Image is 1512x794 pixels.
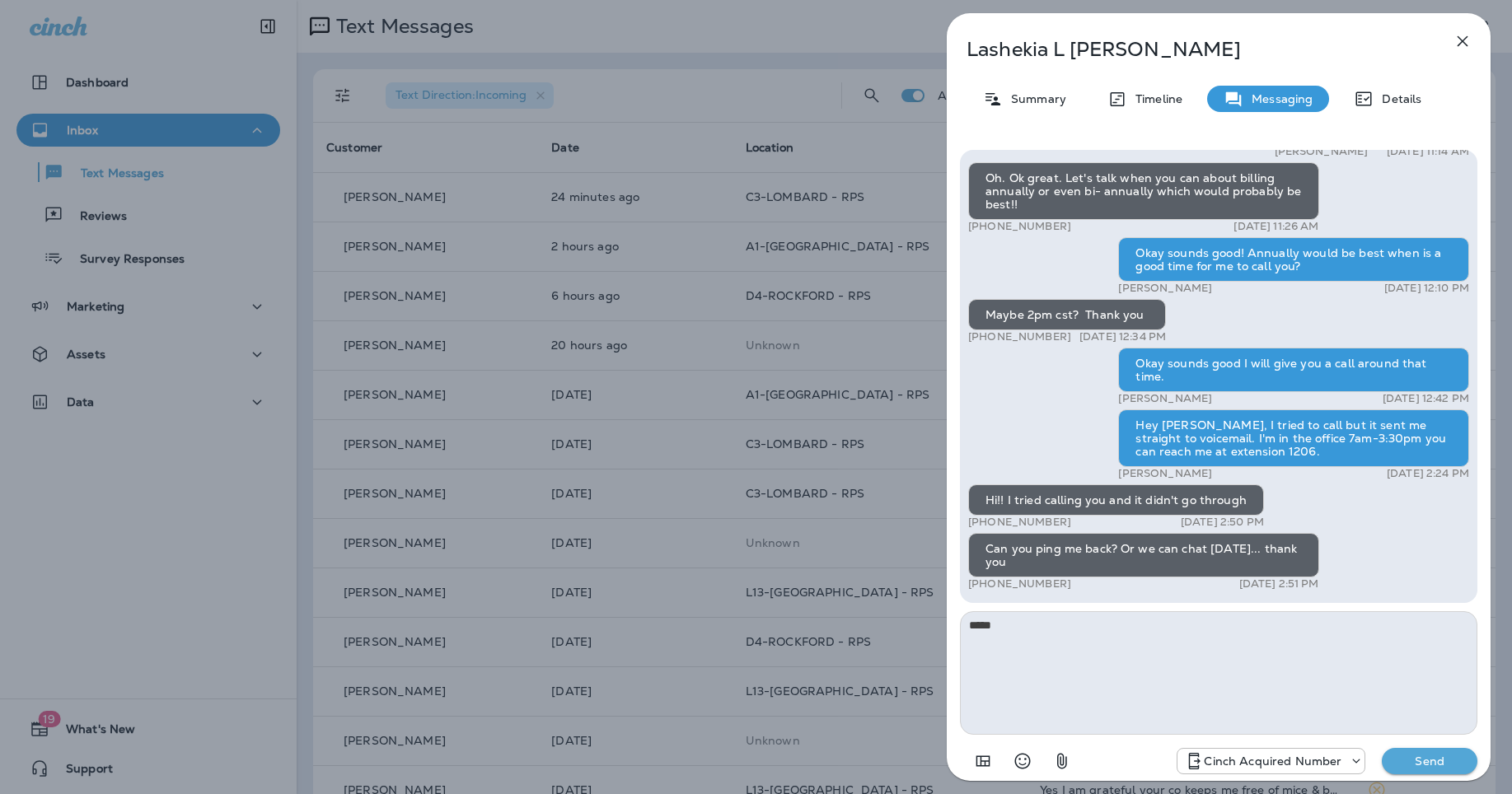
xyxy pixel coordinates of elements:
[1118,392,1212,405] p: [PERSON_NAME]
[1233,220,1318,233] p: [DATE] 11:26 AM
[968,484,1264,516] div: Hi!! I tried calling you and it didn't go through
[1387,145,1469,158] p: [DATE] 11:14 AM
[1383,392,1469,405] p: [DATE] 12:42 PM
[1177,751,1365,771] div: +1 (224) 344-8646
[1127,92,1182,105] p: Timeline
[1395,754,1464,768] p: Send
[1239,577,1319,591] p: [DATE] 2:51 PM
[1387,467,1469,480] p: [DATE] 2:24 PM
[1118,237,1469,282] div: Okay sounds good! Annually would be best when is a good time for me to call you?
[1204,754,1341,768] p: Cinch Acquired Number
[1118,348,1469,392] div: Okay sounds good I will give you a call around that time.
[1003,92,1066,105] p: Summary
[1181,516,1264,529] p: [DATE] 2:50 PM
[1118,409,1469,467] div: Hey [PERSON_NAME], I tried to call but it sent me straight to voicemail. I'm in the office 7am-3:...
[1079,330,1166,343] p: [DATE] 12:34 PM
[1374,92,1421,105] p: Details
[1275,145,1369,158] p: [PERSON_NAME]
[1243,92,1313,105] p: Messaging
[1382,748,1477,774] button: Send
[967,745,999,778] button: Add in a premade template
[1118,467,1212,480] p: [PERSON_NAME]
[968,577,1071,591] p: [PHONE_NUMBER]
[1006,745,1039,778] button: Select an emoji
[968,220,1071,233] p: [PHONE_NUMBER]
[968,516,1071,529] p: [PHONE_NUMBER]
[968,330,1071,343] p: [PHONE_NUMBER]
[968,533,1319,577] div: Can you ping me back? Or we can chat [DATE]... thank you
[967,38,1416,61] p: Lashekia L [PERSON_NAME]
[968,162,1319,220] div: Oh. Ok great. Let's talk when you can about billing annually or even bi- annually which would pro...
[1384,282,1469,295] p: [DATE] 12:10 PM
[968,299,1166,330] div: Maybe 2pm cst? Thank you
[1118,282,1212,295] p: [PERSON_NAME]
